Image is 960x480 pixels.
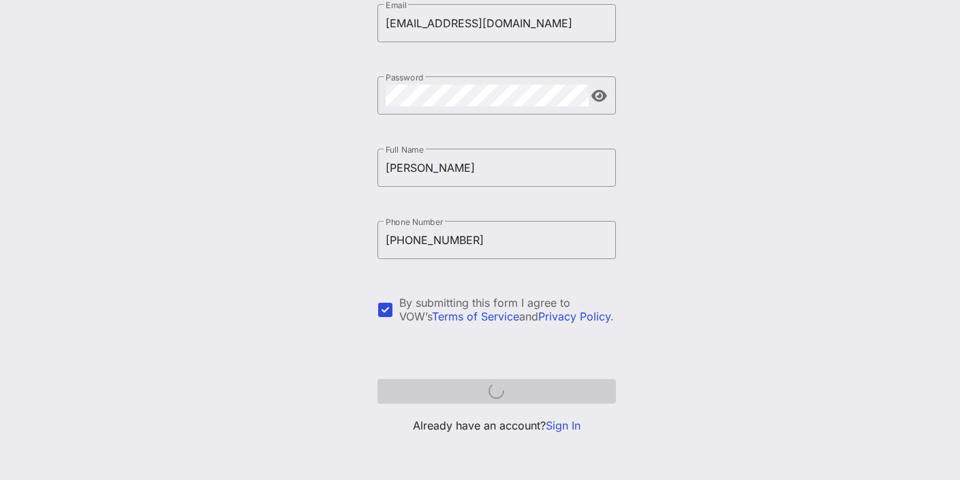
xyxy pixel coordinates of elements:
a: Privacy Policy [538,310,610,323]
label: Password [386,72,424,82]
a: Terms of Service [432,310,519,323]
label: Phone Number [386,217,443,227]
p: Already have an account? [377,417,616,434]
div: By submitting this form I agree to VOW’s and . [399,296,616,323]
a: Sign In [546,419,580,432]
label: Full Name [386,145,424,155]
button: append icon [591,89,607,103]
